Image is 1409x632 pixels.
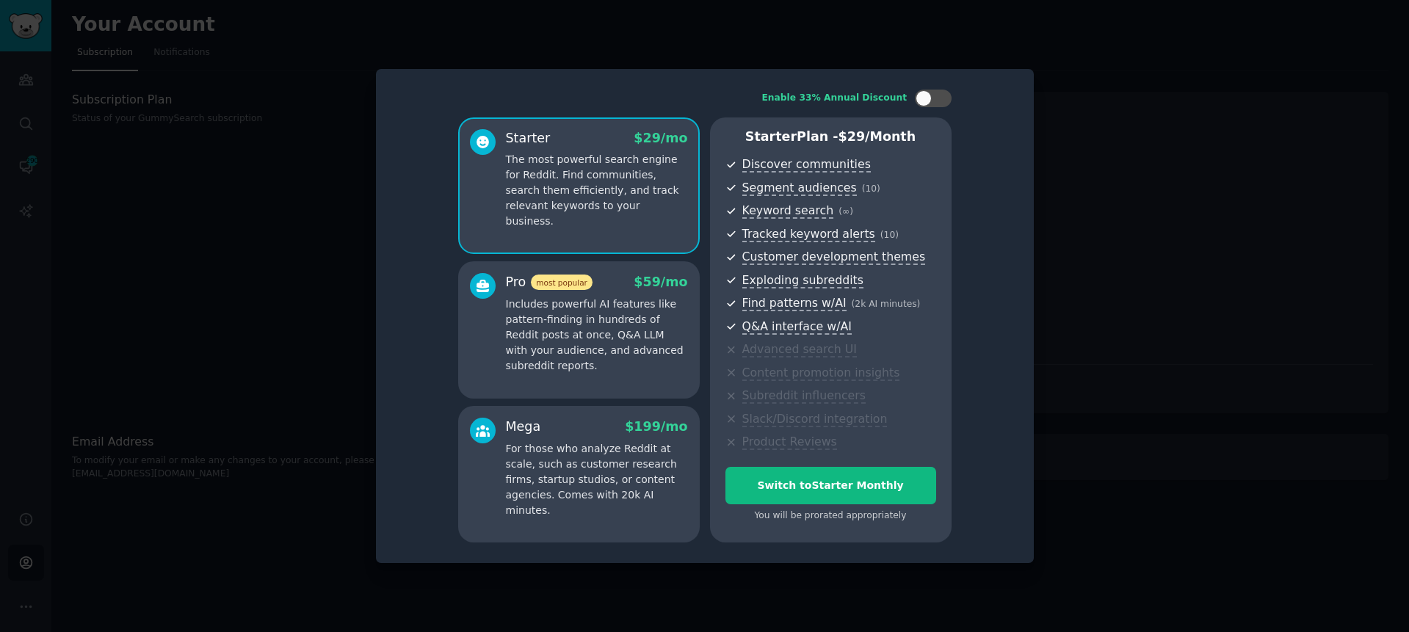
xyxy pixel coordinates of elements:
[506,297,688,374] p: Includes powerful AI features like pattern-finding in hundreds of Reddit posts at once, Q&A LLM w...
[506,129,551,148] div: Starter
[634,275,687,289] span: $ 59 /mo
[742,273,863,288] span: Exploding subreddits
[725,128,936,146] p: Starter Plan -
[506,418,541,436] div: Mega
[725,509,936,523] div: You will be prorated appropriately
[726,478,935,493] div: Switch to Starter Monthly
[852,299,921,309] span: ( 2k AI minutes )
[838,129,916,144] span: $ 29 /month
[742,342,857,357] span: Advanced search UI
[862,184,880,194] span: ( 10 )
[880,230,899,240] span: ( 10 )
[725,467,936,504] button: Switch toStarter Monthly
[531,275,593,290] span: most popular
[506,152,688,229] p: The most powerful search engine for Reddit. Find communities, search them efficiently, and track ...
[762,92,908,105] div: Enable 33% Annual Discount
[742,203,834,219] span: Keyword search
[506,273,593,291] div: Pro
[742,296,847,311] span: Find patterns w/AI
[742,227,875,242] span: Tracked keyword alerts
[742,250,926,265] span: Customer development themes
[634,131,687,145] span: $ 29 /mo
[742,388,866,404] span: Subreddit influencers
[742,435,837,450] span: Product Reviews
[838,206,853,217] span: ( ∞ )
[742,181,857,196] span: Segment audiences
[742,366,900,381] span: Content promotion insights
[742,319,852,335] span: Q&A interface w/AI
[506,441,688,518] p: For those who analyze Reddit at scale, such as customer research firms, startup studios, or conte...
[742,412,888,427] span: Slack/Discord integration
[742,157,871,172] span: Discover communities
[625,419,687,434] span: $ 199 /mo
